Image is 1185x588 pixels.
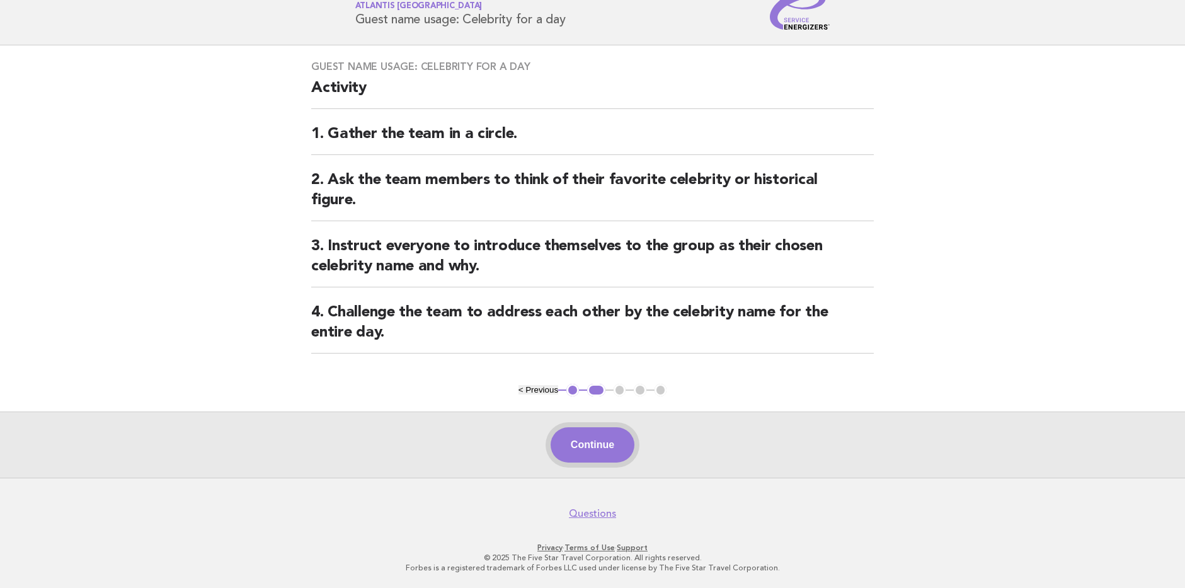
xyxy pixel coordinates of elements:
[311,303,874,354] h2: 4. Challenge the team to address each other by the celebrity name for the entire day.
[311,170,874,221] h2: 2. Ask the team members to think of their favorite celebrity or historical figure.
[311,61,874,73] h3: Guest name usage: Celebrity for a day
[518,385,558,395] button: < Previous
[355,3,483,11] span: Atlantis [GEOGRAPHIC_DATA]
[537,543,563,552] a: Privacy
[207,543,978,553] p: · ·
[566,384,579,396] button: 1
[617,543,648,552] a: Support
[587,384,605,396] button: 2
[207,553,978,563] p: © 2025 The Five Star Travel Corporation. All rights reserved.
[569,507,616,520] a: Questions
[207,563,978,573] p: Forbes is a registered trademark of Forbes LLC used under license by The Five Star Travel Corpora...
[551,427,634,463] button: Continue
[311,124,874,155] h2: 1. Gather the team in a circle.
[311,78,874,109] h2: Activity
[311,236,874,287] h2: 3. Instruct everyone to introduce themselves to the group as their chosen celebrity name and why.
[564,543,615,552] a: Terms of Use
